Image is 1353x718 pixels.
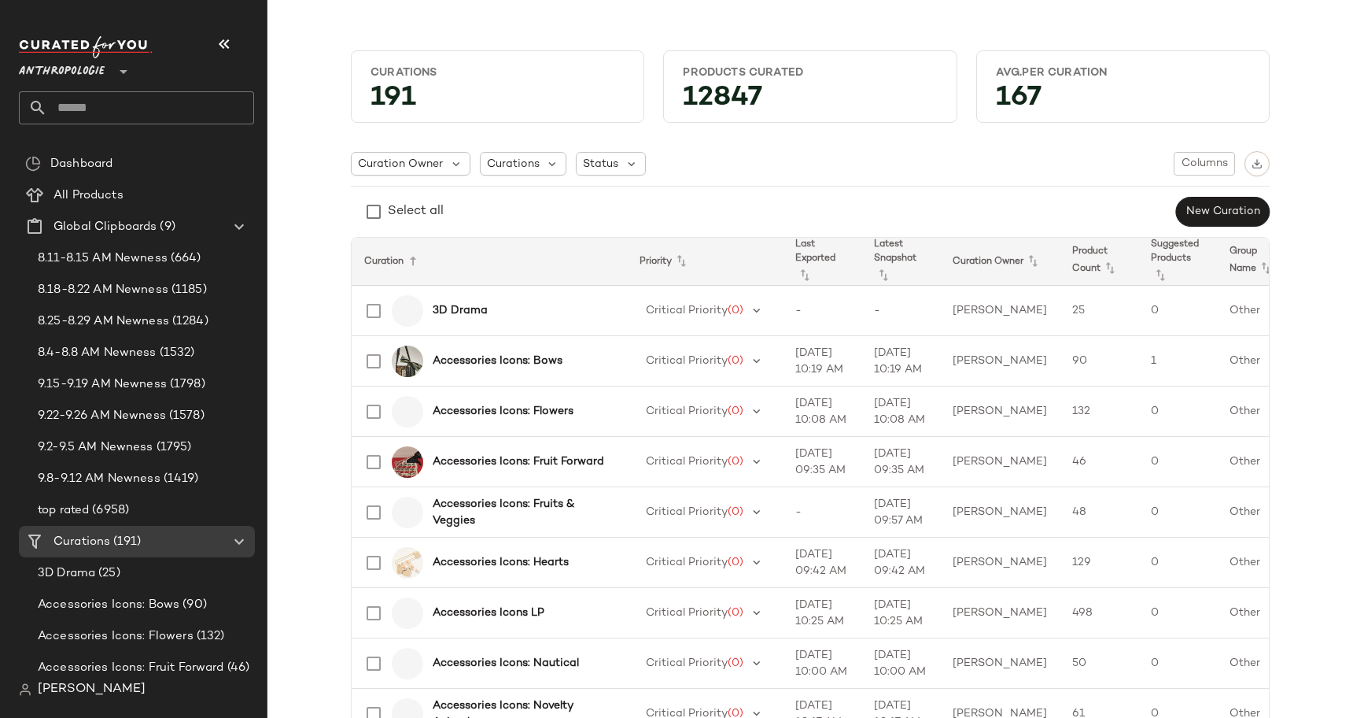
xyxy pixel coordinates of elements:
img: 99855405_030_b [392,346,423,377]
span: Critical Priority [646,305,728,316]
span: 8.18-8.22 AM Newness [38,281,168,299]
span: (25) [95,564,120,583]
b: Accessories Icons: Fruits & Veggies [433,496,608,529]
b: Accessories Icons: Bows [433,353,562,369]
span: Critical Priority [646,657,728,669]
img: 104969597_070_b [392,547,423,579]
td: - [861,286,940,336]
td: [DATE] 10:25 AM [861,588,940,638]
span: Accessories Icons: Flowers [38,627,194,646]
span: Critical Priority [646,506,728,518]
td: 0 [1138,387,1217,437]
td: Other [1217,387,1296,437]
span: (1419) [160,470,199,488]
th: Product Count [1060,238,1138,286]
td: [DATE] 09:42 AM [861,538,940,588]
td: 90 [1060,336,1138,387]
td: [DATE] 10:19 AM [861,336,940,387]
span: 9.15-9.19 AM Newness [38,376,167,394]
td: 0 [1138,487,1217,538]
span: Critical Priority [646,456,728,468]
td: Other [1217,538,1296,588]
span: (0) [728,355,743,367]
span: (191) [110,533,141,551]
td: 498 [1060,588,1138,638]
div: Products Curated [683,65,937,80]
td: [PERSON_NAME] [940,437,1060,487]
span: (46) [224,659,250,677]
td: Other [1217,286,1296,336]
td: [DATE] 10:08 AM [783,387,861,437]
img: svg%3e [19,683,31,696]
span: Anthropologie [19,54,105,82]
td: [DATE] 09:35 AM [861,437,940,487]
span: Curation Owner [358,156,443,172]
b: 3D Drama [433,302,488,319]
img: svg%3e [1252,158,1263,169]
div: 191 [358,87,637,116]
span: (0) [728,557,743,568]
span: Columns [1181,157,1228,170]
td: [DATE] 09:42 AM [783,538,861,588]
img: svg%3e [25,156,41,172]
b: Accessories Icons: Flowers [433,403,573,420]
span: top rated [38,501,89,520]
div: Select all [388,202,444,221]
span: 3D Drama [38,564,95,583]
th: Suggested Products [1138,238,1217,286]
td: 132 [1060,387,1138,437]
span: Global Clipboards [53,218,157,236]
span: [PERSON_NAME] [38,680,146,699]
td: [DATE] 09:35 AM [783,437,861,487]
span: Dashboard [50,155,112,173]
span: (1798) [167,376,205,394]
th: Curation [352,238,627,286]
th: Group Name [1217,238,1296,286]
span: (9) [157,218,175,236]
td: [DATE] 10:08 AM [861,387,940,437]
img: cfy_white_logo.C9jOOHJF.svg [19,36,153,58]
span: 8.4-8.8 AM Newness [38,344,157,362]
img: 103040366_012_b14 [392,446,423,478]
span: (6958) [89,501,129,520]
span: (1578) [166,407,205,425]
b: Accessories Icons: Nautical [433,655,579,672]
div: 12847 [670,87,949,116]
td: 0 [1138,638,1217,689]
td: Other [1217,336,1296,387]
span: Critical Priority [646,405,728,417]
td: [PERSON_NAME] [940,336,1060,387]
span: Critical Priority [646,355,728,367]
td: Other [1217,638,1296,689]
td: [PERSON_NAME] [940,487,1060,538]
span: (132) [194,627,225,646]
span: Critical Priority [646,557,728,568]
td: [DATE] 09:57 AM [861,487,940,538]
td: 129 [1060,538,1138,588]
td: [PERSON_NAME] [940,387,1060,437]
b: Accessories Icons LP [433,605,544,621]
span: 8.25-8.29 AM Newness [38,313,169,331]
span: Accessories Icons: Fruit Forward [38,659,224,677]
td: 1 [1138,336,1217,387]
div: Avg.per Curation [996,65,1250,80]
b: Accessories Icons: Hearts [433,554,569,571]
td: [DATE] 10:25 AM [783,588,861,638]
span: (0) [728,305,743,316]
span: 9.22-9.26 AM Newness [38,407,166,425]
td: 0 [1138,286,1217,336]
th: Last Exported [783,238,861,286]
td: Other [1217,588,1296,638]
td: - [783,286,861,336]
span: (1532) [157,344,195,362]
span: (0) [728,456,743,468]
td: 0 [1138,437,1217,487]
td: 0 [1138,588,1217,638]
div: 167 [983,87,1263,116]
td: 50 [1060,638,1138,689]
span: (664) [168,250,201,268]
span: 8.11-8.15 AM Newness [38,250,168,268]
td: 0 [1138,538,1217,588]
span: (1795) [153,439,192,457]
th: Curation Owner [940,238,1060,286]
